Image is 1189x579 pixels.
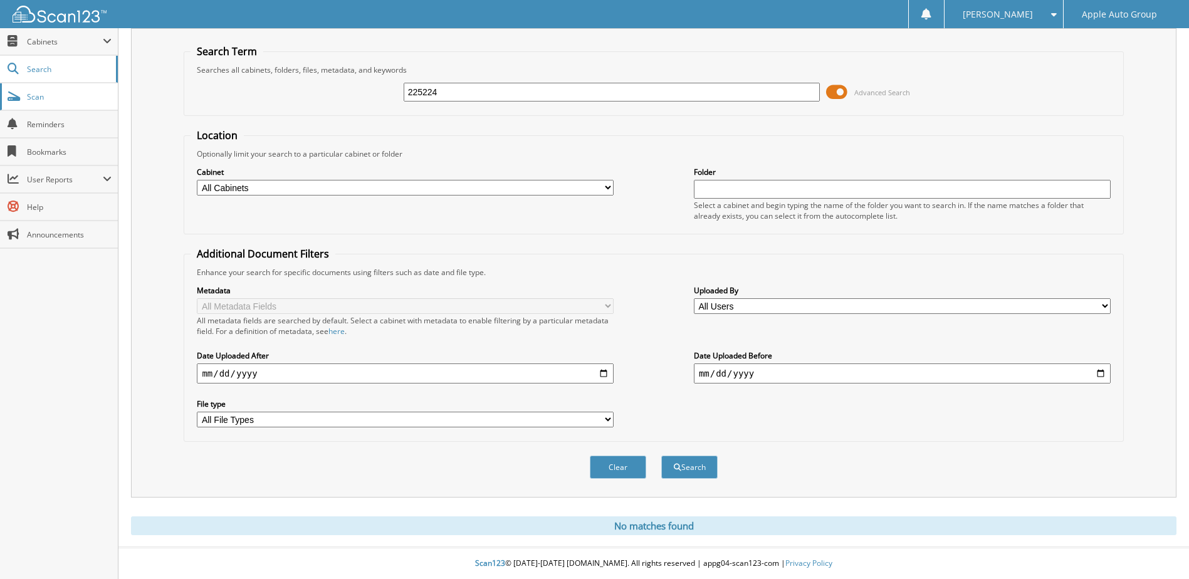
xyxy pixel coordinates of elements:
[197,363,614,383] input: start
[785,558,832,568] a: Privacy Policy
[27,36,103,47] span: Cabinets
[197,350,614,361] label: Date Uploaded After
[27,119,112,130] span: Reminders
[191,247,335,261] legend: Additional Document Filters
[661,456,718,479] button: Search
[27,64,110,75] span: Search
[694,363,1111,383] input: end
[191,128,244,142] legend: Location
[197,167,614,177] label: Cabinet
[694,350,1111,361] label: Date Uploaded Before
[694,285,1111,296] label: Uploaded By
[1082,11,1157,18] span: Apple Auto Group
[694,167,1111,177] label: Folder
[191,149,1116,159] div: Optionally limit your search to a particular cabinet or folder
[27,174,103,185] span: User Reports
[963,11,1033,18] span: [PERSON_NAME]
[27,91,112,102] span: Scan
[27,147,112,157] span: Bookmarks
[191,44,263,58] legend: Search Term
[590,456,646,479] button: Clear
[197,315,614,336] div: All metadata fields are searched by default. Select a cabinet with metadata to enable filtering b...
[328,326,345,336] a: here
[475,558,505,568] span: Scan123
[1126,519,1189,579] iframe: Chat Widget
[27,202,112,212] span: Help
[131,516,1176,535] div: No matches found
[197,399,614,409] label: File type
[694,200,1111,221] div: Select a cabinet and begin typing the name of the folder you want to search in. If the name match...
[27,229,112,240] span: Announcements
[191,267,1116,278] div: Enhance your search for specific documents using filters such as date and file type.
[13,6,107,23] img: scan123-logo-white.svg
[118,548,1189,579] div: © [DATE]-[DATE] [DOMAIN_NAME]. All rights reserved | appg04-scan123-com |
[191,65,1116,75] div: Searches all cabinets, folders, files, metadata, and keywords
[854,88,910,97] span: Advanced Search
[197,285,614,296] label: Metadata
